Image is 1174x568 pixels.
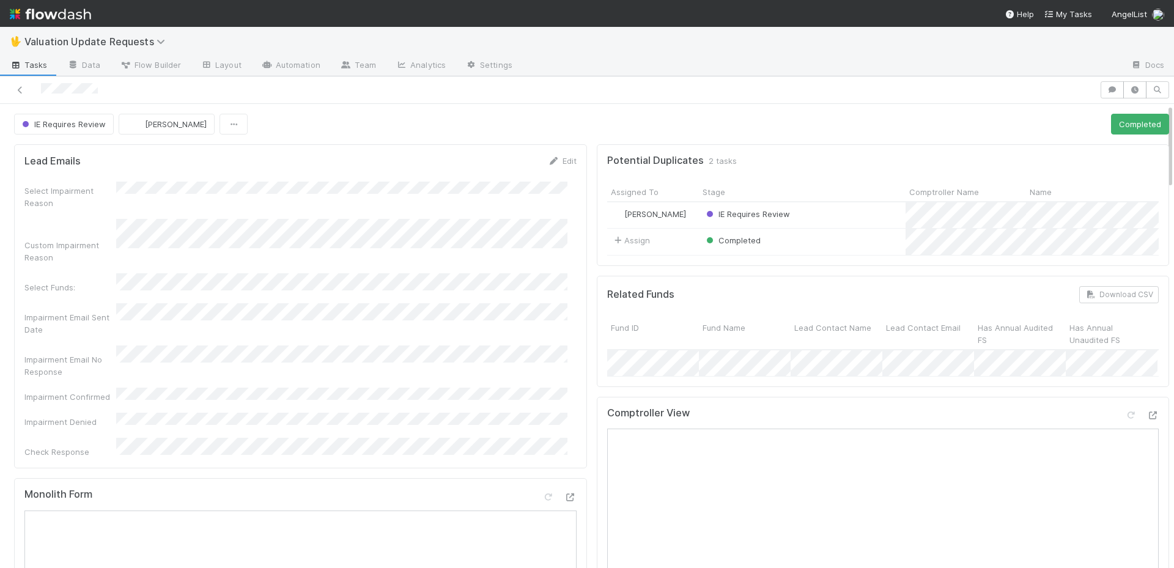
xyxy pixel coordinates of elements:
span: Tasks [10,59,48,71]
img: logo-inverted-e16ddd16eac7371096b0.svg [10,4,91,24]
div: Impairment Email No Response [24,353,116,378]
a: Settings [456,56,522,76]
span: [PERSON_NAME] [624,209,686,219]
a: Layout [191,56,251,76]
div: Lead Contact Name [791,318,882,349]
a: Flow Builder [110,56,191,76]
button: IE Requires Review [14,114,114,135]
span: [PERSON_NAME] [145,119,207,129]
div: Select Funds: [24,281,116,293]
a: My Tasks [1044,8,1092,20]
span: Assign [612,234,650,246]
span: Stage [703,186,725,198]
div: Lead Contact Email [882,318,974,349]
span: Comptroller Name [909,186,979,198]
a: Automation [251,56,330,76]
h5: Potential Duplicates [607,155,704,167]
button: Download CSV [1079,286,1159,303]
div: Impairment Email Sent Date [24,311,116,336]
span: Assigned To [611,186,659,198]
span: Valuation Update Requests [24,35,171,48]
button: Completed [1111,114,1169,135]
a: Docs [1121,56,1174,76]
a: Analytics [386,56,456,76]
div: Check Response [24,446,116,458]
span: 2 tasks [709,155,737,167]
div: Has Annual Audited FS [974,318,1066,349]
h5: Lead Emails [24,155,81,168]
span: Completed [704,235,761,245]
span: IE Requires Review [704,209,790,219]
div: Impairment Denied [24,416,116,428]
div: Has Annual Unaudited FS [1066,318,1157,349]
div: Fund ID [607,318,699,349]
span: IE Requires Review [20,119,106,129]
h5: Monolith Form [24,489,92,501]
a: Team [330,56,386,76]
div: Custom Impairment Reason [24,239,116,264]
img: avatar_e5ec2f5b-afc7-4357-8cf1-2139873d70b1.png [129,118,141,130]
div: Help [1005,8,1034,20]
div: Completed [704,234,761,246]
button: [PERSON_NAME] [119,114,215,135]
div: Fund Name [699,318,791,349]
a: Data [57,56,110,76]
span: My Tasks [1044,9,1092,19]
div: IE Requires Review [704,208,790,220]
h5: Related Funds [607,289,674,301]
span: Flow Builder [120,59,181,71]
img: avatar_e5ec2f5b-afc7-4357-8cf1-2139873d70b1.png [613,209,622,219]
span: 🖖 [10,36,22,46]
a: Edit [548,156,577,166]
div: [PERSON_NAME] [612,208,686,220]
h5: Comptroller View [607,407,690,419]
img: avatar_00bac1b4-31d4-408a-a3b3-edb667efc506.png [1152,9,1164,21]
div: Select Impairment Reason [24,185,116,209]
div: Impairment Confirmed [24,391,116,403]
span: AngelList [1112,9,1147,19]
span: Name [1030,186,1052,198]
